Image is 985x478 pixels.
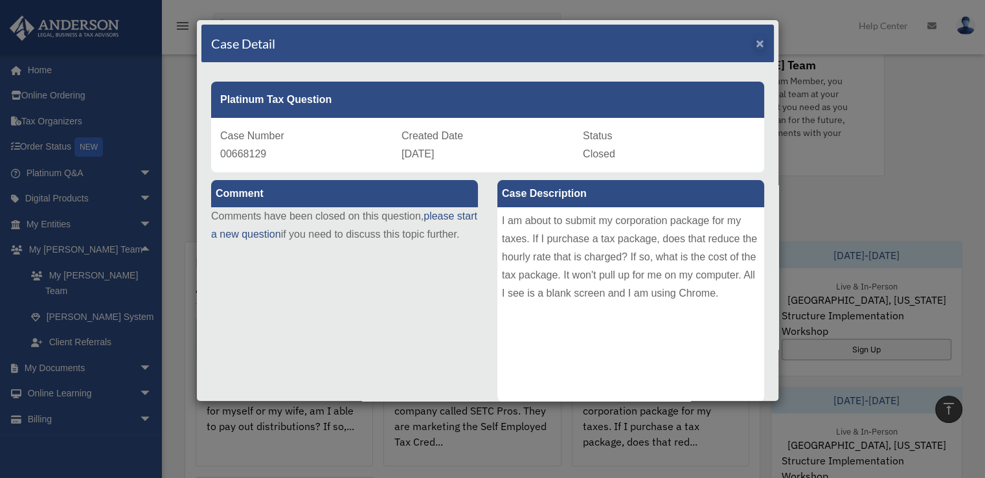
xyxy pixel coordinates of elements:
a: please start a new question [211,211,477,240]
span: Case Number [220,130,284,141]
h4: Case Detail [211,34,275,52]
span: 00668129 [220,148,266,159]
span: Created Date [402,130,463,141]
span: × [756,36,764,51]
span: Closed [583,148,615,159]
div: I am about to submit my corporation package for my taxes. If I purchase a tax package, does that ... [497,207,764,402]
p: Comments have been closed on this question, if you need to discuss this topic further. [211,207,478,244]
label: Comment [211,180,478,207]
span: [DATE] [402,148,434,159]
button: Close [756,36,764,50]
label: Case Description [497,180,764,207]
span: Status [583,130,612,141]
div: Platinum Tax Question [211,82,764,118]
